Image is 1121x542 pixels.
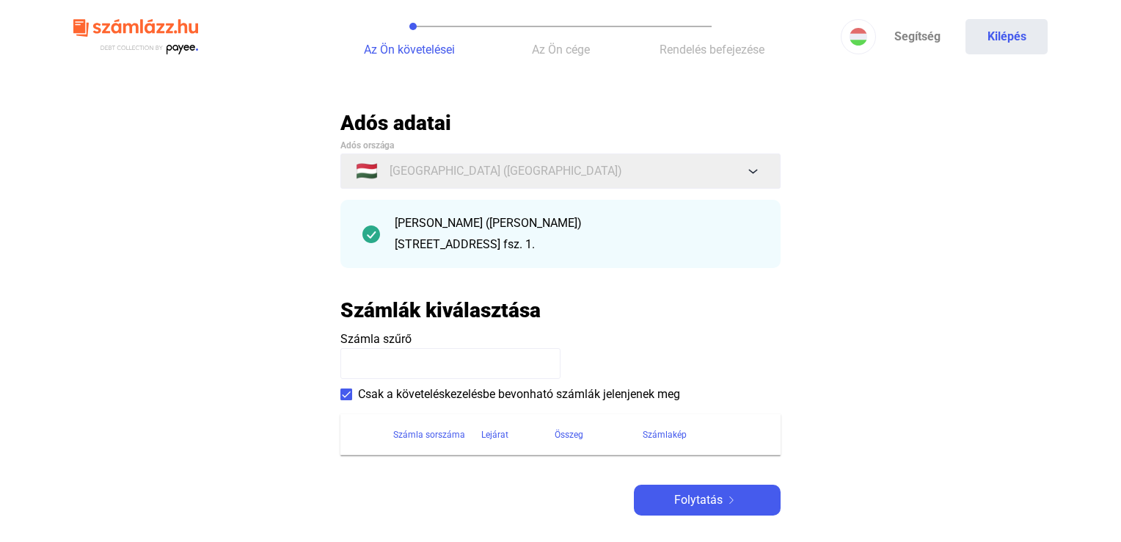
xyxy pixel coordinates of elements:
img: checkmark-darker-green-circle [362,225,380,243]
span: [GEOGRAPHIC_DATA] ([GEOGRAPHIC_DATA]) [390,162,622,180]
div: Lejárat [481,426,508,444]
div: [STREET_ADDRESS] fsz. 1. [395,236,759,253]
img: HU [850,28,867,46]
div: Számla sorszáma [393,426,481,444]
a: Segítség [876,19,958,54]
div: Összeg [555,426,583,444]
img: arrow-right-white [723,496,740,504]
span: Csak a követeléskezelésbe bevonható számlák jelenjenek meg [358,386,680,403]
span: Rendelés befejezése [660,43,764,57]
div: Számlakép [643,426,687,444]
div: Összeg [555,426,643,444]
span: Az Ön cége [532,43,590,57]
div: [PERSON_NAME] ([PERSON_NAME]) [395,214,759,232]
span: Adós országa [340,140,394,151]
button: Kilépés [965,19,1048,54]
span: Számla szűrő [340,332,412,346]
h2: Adós adatai [340,110,781,136]
div: Lejárat [481,426,555,444]
h2: Számlák kiválasztása [340,297,541,323]
span: Folytatás [674,491,723,509]
img: szamlazzhu-logo [73,13,198,61]
button: HU [841,19,876,54]
span: Az Ön követelései [364,43,455,57]
button: Folytatásarrow-right-white [634,485,781,516]
div: Számla sorszáma [393,426,465,444]
div: Számlakép [643,426,763,444]
button: 🇭🇺[GEOGRAPHIC_DATA] ([GEOGRAPHIC_DATA]) [340,153,781,189]
span: 🇭🇺 [356,162,378,180]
